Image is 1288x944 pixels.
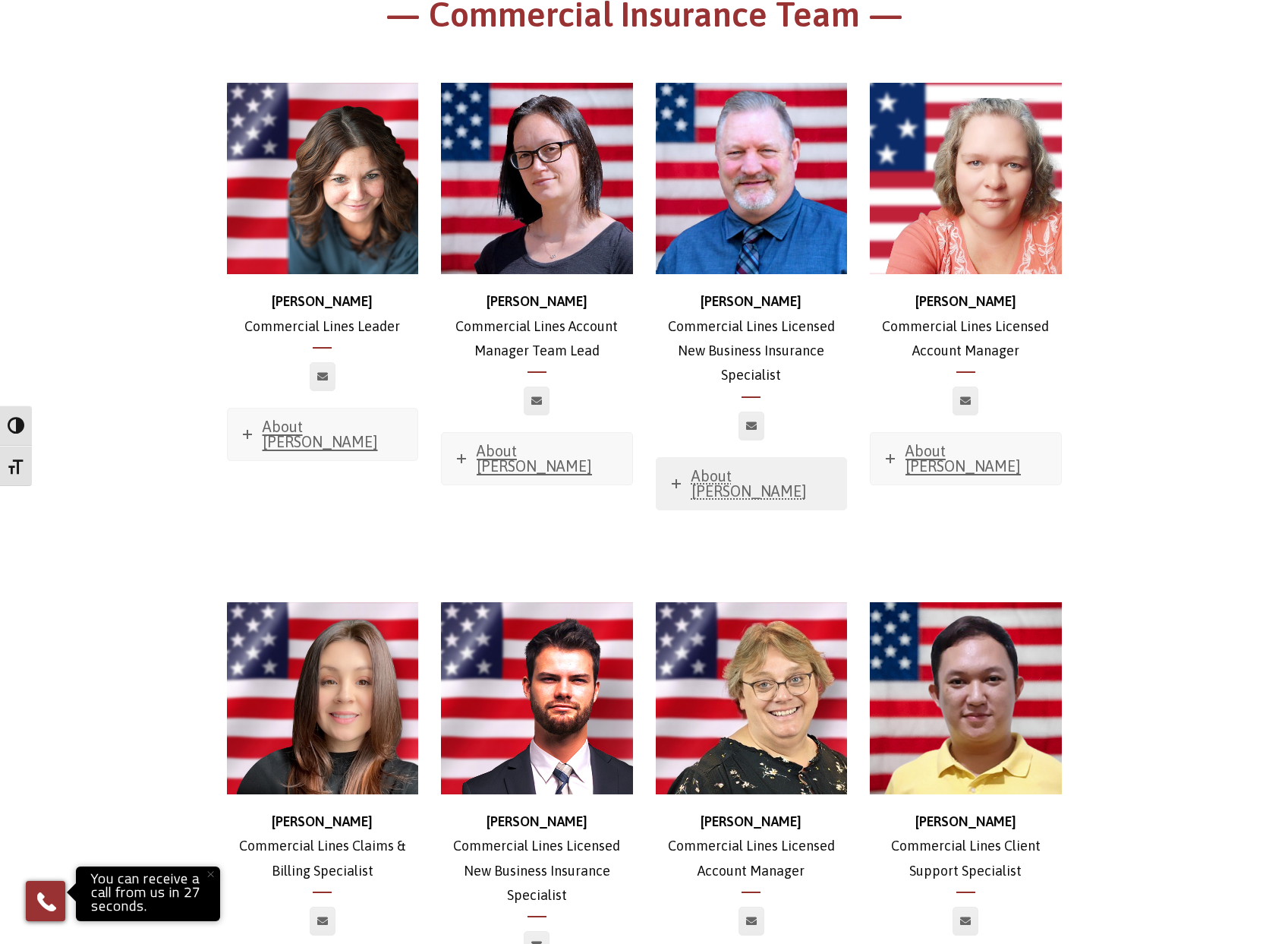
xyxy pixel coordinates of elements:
[227,602,419,794] img: new_headshot_500x500
[263,418,378,450] span: About [PERSON_NAME]
[915,813,1016,829] strong: [PERSON_NAME]
[905,442,1021,475] span: About [PERSON_NAME]
[441,83,633,275] img: Jessica (1)
[34,889,58,914] img: Phone icon
[228,409,418,460] a: About [PERSON_NAME]
[441,810,633,908] p: Commercial Lines Licensed New Business Insurance Specialist
[272,293,373,309] strong: [PERSON_NAME]
[656,810,848,883] p: Commercial Lines Licensed Account Manager
[870,602,1062,794] img: Glenn Philapil, Jr.
[194,857,227,891] button: Close
[441,289,633,363] p: Commercial Lines Account Manager Team Lead
[656,602,848,794] img: Image (37)
[871,433,1061,485] a: About [PERSON_NAME]
[442,433,632,485] a: About [PERSON_NAME]
[227,83,419,275] img: Stephanie_500x500
[657,458,847,510] a: About [PERSON_NAME]
[272,813,373,829] strong: [PERSON_NAME]
[227,289,419,339] p: Commercial Lines Leader
[487,813,587,829] strong: [PERSON_NAME]
[701,293,801,309] strong: [PERSON_NAME]
[477,442,592,475] span: About [PERSON_NAME]
[691,467,807,500] span: About [PERSON_NAME]
[870,289,1062,363] p: Commercial Lines Licensed Account Manager
[80,870,216,917] p: You can receive a call from us in 27 seconds.
[915,293,1016,309] strong: [PERSON_NAME]
[656,289,848,388] p: Commercial Lines Licensed New Business Insurance Specialist
[656,83,848,275] img: ross
[227,810,419,883] p: Commercial Lines Claims & Billing Specialist
[441,602,633,794] img: Zach_500x500
[870,83,1062,275] img: d30fe02f-70d5-4880-bc87-19dbce6882f2
[870,810,1062,883] p: Commercial Lines Client Support Specialist
[701,813,801,829] strong: [PERSON_NAME]
[487,293,587,309] strong: [PERSON_NAME]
